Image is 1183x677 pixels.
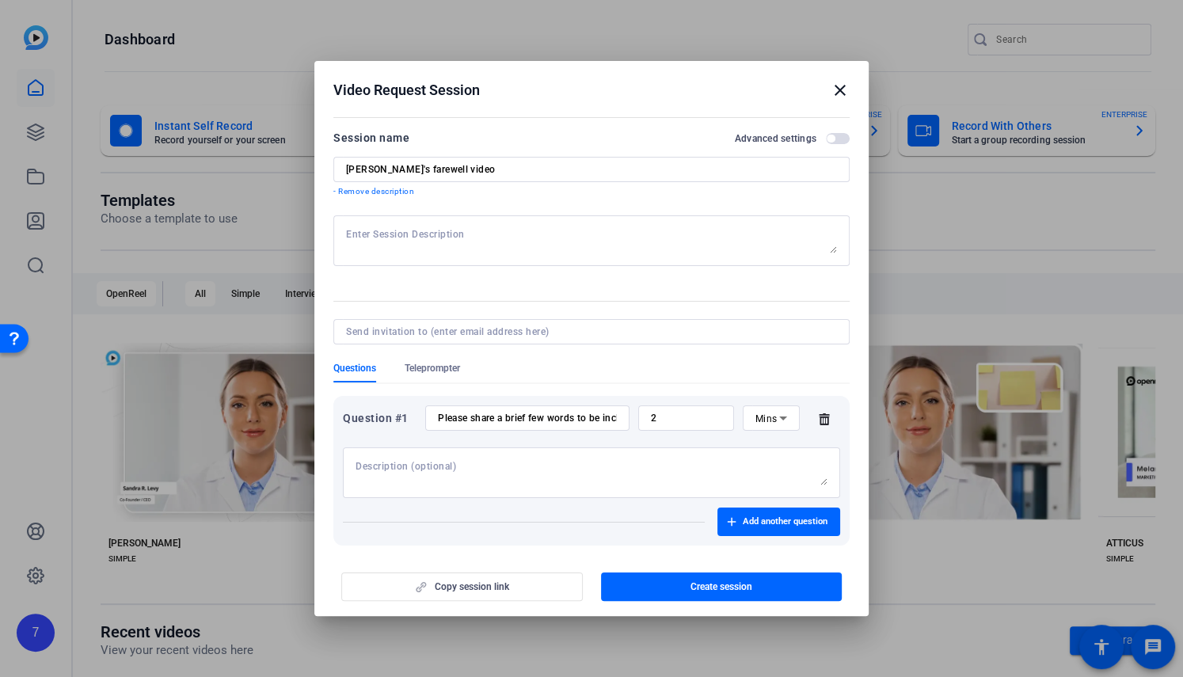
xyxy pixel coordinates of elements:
div: Question #1 [343,409,417,428]
div: Session name [333,128,409,147]
mat-icon: close [831,81,850,100]
button: Add another question [717,508,840,536]
input: Time [651,412,721,424]
span: Questions [333,362,376,375]
span: Add another question [743,515,827,528]
span: Create session [690,580,752,593]
span: Teleprompter [405,362,460,375]
input: Enter your question here [438,412,617,424]
input: Enter Session Name [346,163,837,176]
span: Mins [755,413,778,424]
button: Create session [601,572,843,601]
input: Send invitation to (enter email address here) [346,325,831,338]
div: Video Request Session [333,81,850,100]
h2: Advanced settings [735,132,816,145]
p: - Remove description [333,185,850,198]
